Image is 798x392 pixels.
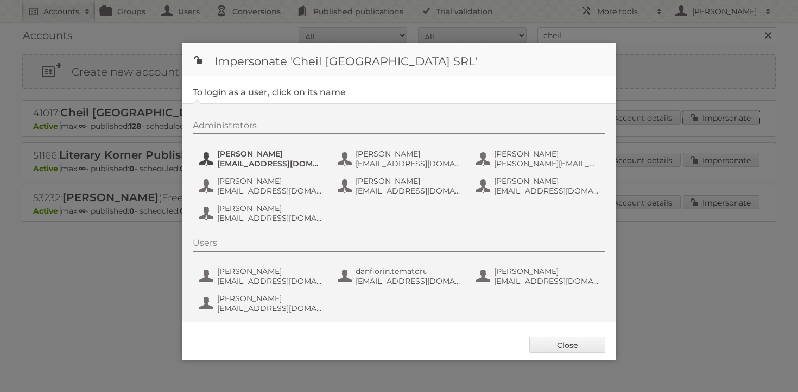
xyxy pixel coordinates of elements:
[475,148,603,170] button: [PERSON_NAME] [PERSON_NAME][EMAIL_ADDRESS][DOMAIN_NAME]
[198,175,326,197] button: [PERSON_NAME] [EMAIL_ADDRESS][DOMAIN_NAME]
[494,176,599,186] span: [PERSON_NAME]
[475,265,603,287] button: [PERSON_NAME] [EMAIL_ADDRESS][DOMAIN_NAME]
[198,293,326,314] button: [PERSON_NAME] [EMAIL_ADDRESS][DOMAIN_NAME]
[217,276,322,286] span: [EMAIL_ADDRESS][DOMAIN_NAME]
[337,175,464,197] button: [PERSON_NAME] [EMAIL_ADDRESS][DOMAIN_NAME]
[217,159,322,169] span: [EMAIL_ADDRESS][DOMAIN_NAME]
[494,276,599,286] span: [EMAIL_ADDRESS][DOMAIN_NAME]
[356,159,461,169] span: [EMAIL_ADDRESS][DOMAIN_NAME]
[217,213,322,223] span: [EMAIL_ADDRESS][DOMAIN_NAME]
[217,203,322,213] span: [PERSON_NAME]
[198,202,326,224] button: [PERSON_NAME] [EMAIL_ADDRESS][DOMAIN_NAME]
[337,265,464,287] button: danflorin.tematoru [EMAIL_ADDRESS][DOMAIN_NAME]
[356,266,461,276] span: danflorin.tematoru
[193,238,605,252] div: Users
[198,148,326,170] button: [PERSON_NAME] [EMAIL_ADDRESS][DOMAIN_NAME]
[529,337,605,353] a: Close
[337,148,464,170] button: [PERSON_NAME] [EMAIL_ADDRESS][DOMAIN_NAME]
[356,176,461,186] span: [PERSON_NAME]
[217,186,322,196] span: [EMAIL_ADDRESS][DOMAIN_NAME]
[217,294,322,303] span: [PERSON_NAME]
[494,266,599,276] span: [PERSON_NAME]
[182,43,616,76] h1: Impersonate 'Cheil [GEOGRAPHIC_DATA] SRL'
[494,186,599,196] span: [EMAIL_ADDRESS][DOMAIN_NAME]
[217,176,322,186] span: [PERSON_NAME]
[217,149,322,159] span: [PERSON_NAME]
[193,120,605,134] div: Administrators
[494,149,599,159] span: [PERSON_NAME]
[494,159,599,169] span: [PERSON_NAME][EMAIL_ADDRESS][DOMAIN_NAME]
[193,87,346,97] legend: To login as a user, click on its name
[356,149,461,159] span: [PERSON_NAME]
[356,186,461,196] span: [EMAIL_ADDRESS][DOMAIN_NAME]
[198,265,326,287] button: [PERSON_NAME] [EMAIL_ADDRESS][DOMAIN_NAME]
[217,303,322,313] span: [EMAIL_ADDRESS][DOMAIN_NAME]
[356,276,461,286] span: [EMAIL_ADDRESS][DOMAIN_NAME]
[217,266,322,276] span: [PERSON_NAME]
[475,175,603,197] button: [PERSON_NAME] [EMAIL_ADDRESS][DOMAIN_NAME]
